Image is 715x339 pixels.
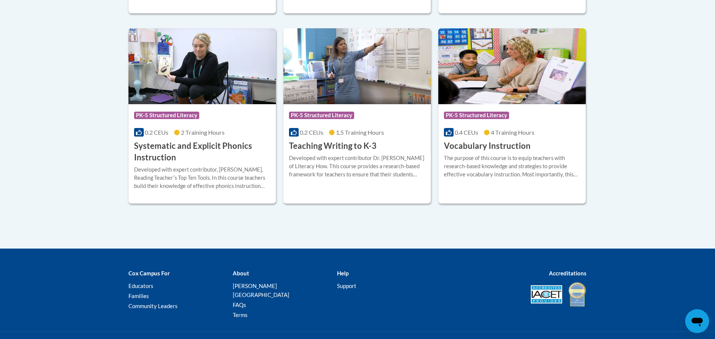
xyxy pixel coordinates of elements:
[455,129,478,136] span: 0.4 CEUs
[289,140,376,152] h3: Teaching Writing to K-3
[283,28,431,203] a: Course LogoPK-5 Structured Literacy0.2 CEUs1.5 Training Hours Teaching Writing to K-3Developed wi...
[233,282,289,298] a: [PERSON_NAME][GEOGRAPHIC_DATA]
[181,129,225,136] span: 2 Training Hours
[128,282,153,289] a: Educators
[444,112,509,119] span: PK-5 Structured Literacy
[438,28,586,104] img: Course Logo
[685,309,709,333] iframe: Button to launch messaging window
[337,270,349,276] b: Help
[134,140,270,163] h3: Systematic and Explicit Phonics Instruction
[145,129,168,136] span: 0.2 CEUs
[336,129,384,136] span: 1.5 Training Hours
[444,140,531,152] h3: Vocabulary Instruction
[128,270,170,276] b: Cox Campus For
[128,28,276,203] a: Course LogoPK-5 Structured Literacy0.2 CEUs2 Training Hours Systematic and Explicit Phonics Instr...
[438,28,586,203] a: Course LogoPK-5 Structured Literacy0.4 CEUs4 Training Hours Vocabulary InstructionThe purpose of ...
[283,28,431,104] img: Course Logo
[289,112,354,119] span: PK-5 Structured Literacy
[568,281,587,307] img: IDA® Accredited
[128,292,149,299] a: Families
[134,166,270,190] div: Developed with expert contributor, [PERSON_NAME], Reading Teacherʹs Top Ten Tools. In this course...
[128,28,276,104] img: Course Logo
[128,303,178,309] a: Community Leaders
[233,270,249,276] b: About
[233,311,248,318] a: Terms
[289,154,425,179] div: Developed with expert contributor Dr. [PERSON_NAME] of Literacy How. This course provides a resea...
[337,282,356,289] a: Support
[491,129,534,136] span: 4 Training Hours
[300,129,323,136] span: 0.2 CEUs
[549,270,587,276] b: Accreditations
[444,154,580,179] div: The purpose of this course is to equip teachers with research-based knowledge and strategies to p...
[233,301,246,308] a: FAQs
[531,285,562,304] img: Accredited IACET® Provider
[134,112,199,119] span: PK-5 Structured Literacy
